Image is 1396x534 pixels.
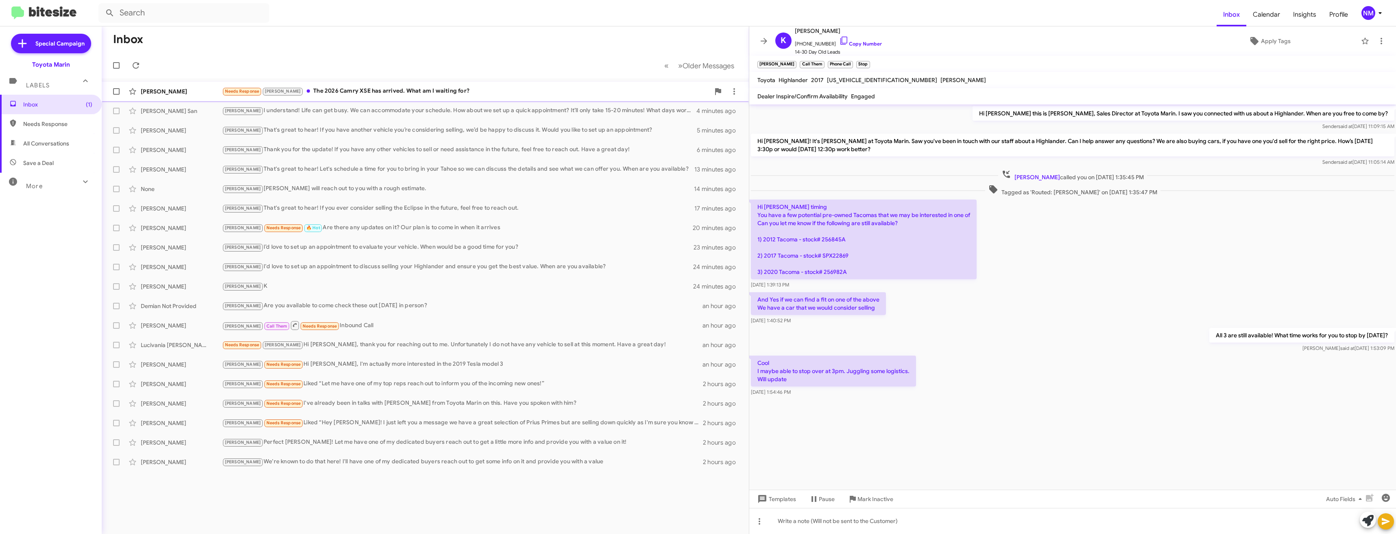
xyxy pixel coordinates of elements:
span: Dealer Inspire/Confirm Availability [757,93,848,100]
span: Sender [DATE] 11:05:14 AM [1322,159,1394,165]
div: an hour ago [702,321,742,330]
h1: Inbox [113,33,143,46]
span: [PERSON_NAME] [225,108,261,113]
button: Pause [803,492,841,506]
span: [PERSON_NAME] [225,225,261,230]
span: [PERSON_NAME] [225,362,261,367]
div: [PERSON_NAME] [141,87,222,96]
div: I'd love to set up an appointment to discuss selling your Highlander and ensure you get the best ... [222,262,694,271]
div: 2 hours ago [703,419,742,427]
div: Inbound Call [222,320,702,330]
span: 14-30 Day Old Leads [795,48,882,56]
div: 23 minutes ago [694,243,742,252]
span: [PERSON_NAME] [225,186,261,191]
span: Labels [26,82,50,89]
div: Are you available to come check these out [DATE] in person? [222,301,702,310]
div: [PERSON_NAME] [141,146,222,154]
div: Liked “Hey [PERSON_NAME]! I just left you a message we have a great selection of Prius Primes but... [222,418,703,428]
span: [PERSON_NAME] [225,420,261,425]
span: [PERSON_NAME] [225,206,261,211]
span: [PERSON_NAME] [225,284,261,289]
div: an hour ago [702,302,742,310]
button: Next [673,57,739,74]
span: Templates [756,492,796,506]
span: Pause [819,492,835,506]
div: [PERSON_NAME] [141,204,222,213]
span: [PERSON_NAME] [265,89,301,94]
span: Needs Response [266,381,301,386]
button: Previous [659,57,674,74]
div: [PERSON_NAME] [141,224,222,232]
div: That's great to hear! If you have another vehicle you’re considering selling, we’d be happy to di... [222,126,697,135]
span: Special Campaign [35,39,85,48]
span: Mark Inactive [857,492,893,506]
small: Phone Call [828,61,853,68]
span: Calendar [1246,3,1287,26]
div: Lucivania [PERSON_NAME] [141,341,222,349]
div: NM [1361,6,1375,20]
span: [PERSON_NAME] [225,264,261,269]
span: Needs Response [266,401,301,406]
div: 5 minutes ago [697,126,742,135]
small: [PERSON_NAME] [757,61,796,68]
div: [PERSON_NAME] [141,165,222,174]
span: Inbox [23,100,92,109]
div: Thank you for the update! If you have any other vehicles to sell or need assistance in the future... [222,145,697,154]
div: Demian Not Provided [141,302,222,310]
div: [PERSON_NAME] [141,263,222,271]
p: Hi [PERSON_NAME]! It's [PERSON_NAME] at Toyota Marin. Saw you've been in touch with our staff abo... [751,134,1394,156]
p: Hi [PERSON_NAME] this is [PERSON_NAME], Sales Director at Toyota Marin. I saw you connected with ... [973,106,1394,121]
span: [PERSON_NAME] [225,303,261,308]
span: (1) [86,100,92,109]
div: I’d love to set up an appointment to evaluate your vehicle. When would be a good time for you? [222,243,694,252]
span: Needs Response [225,342,260,347]
span: [PERSON_NAME] [795,26,882,36]
div: We're known to do that here! I'll have one of my dedicated buyers reach out to get some info on i... [222,457,703,467]
div: 2 hours ago [703,458,742,466]
p: And Yes if we can find a fit on one of the above We have a car that we would consider selling [751,292,886,315]
span: [PERSON_NAME] [225,440,261,445]
p: All 3 are still available! What time works for you to stop by [DATE]? [1209,328,1394,343]
div: [PERSON_NAME] [141,282,222,291]
span: Toyota [757,76,775,84]
div: Perfect [PERSON_NAME]! Let me have one of my dedicated buyers reach out to get a little more info... [222,438,703,447]
span: Needs Response [225,89,260,94]
span: [PHONE_NUMBER] [795,36,882,48]
span: « [664,61,669,71]
span: [PERSON_NAME] [225,401,261,406]
div: 20 minutes ago [694,224,742,232]
div: 6 minutes ago [697,146,742,154]
small: Call Them [800,61,824,68]
div: Toyota Marin [32,61,70,69]
span: Highlander [779,76,808,84]
span: Needs Response [266,362,301,367]
div: 17 minutes ago [694,204,742,213]
a: Profile [1323,3,1355,26]
span: [PERSON_NAME] [1014,174,1060,181]
span: 🔥 Hot [306,225,320,230]
div: an hour ago [702,341,742,349]
span: K [781,34,786,47]
span: [PERSON_NAME] [265,342,301,347]
div: Hi [PERSON_NAME], thank you for reaching out to me. Unfortunately I do not have any vehicle to se... [222,340,702,349]
span: All Conversations [23,139,69,148]
div: [PERSON_NAME] [141,360,222,369]
div: 2 hours ago [703,438,742,447]
span: [PERSON_NAME] [DATE] 1:53:09 PM [1302,345,1394,351]
a: Special Campaign [11,34,91,53]
div: 2 hours ago [703,380,742,388]
a: Inbox [1217,3,1246,26]
div: That's great to hear! If you ever consider selling the Eclipse in the future, feel free to reach ... [222,204,694,213]
span: Needs Response [23,120,92,128]
span: [DATE] 1:54:46 PM [751,389,791,395]
span: Apply Tags [1261,34,1291,48]
span: Auto Fields [1326,492,1365,506]
span: Needs Response [266,420,301,425]
div: That's great to hear! Let's schedule a time for you to bring in your Tahoe so we can discuss the ... [222,165,694,174]
div: [PERSON_NAME] [141,321,222,330]
div: I understand! Life can get busy. We can accommodate your schedule. How about we set up a quick ap... [222,106,696,115]
span: [PERSON_NAME] [225,128,261,133]
small: Stop [856,61,870,68]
